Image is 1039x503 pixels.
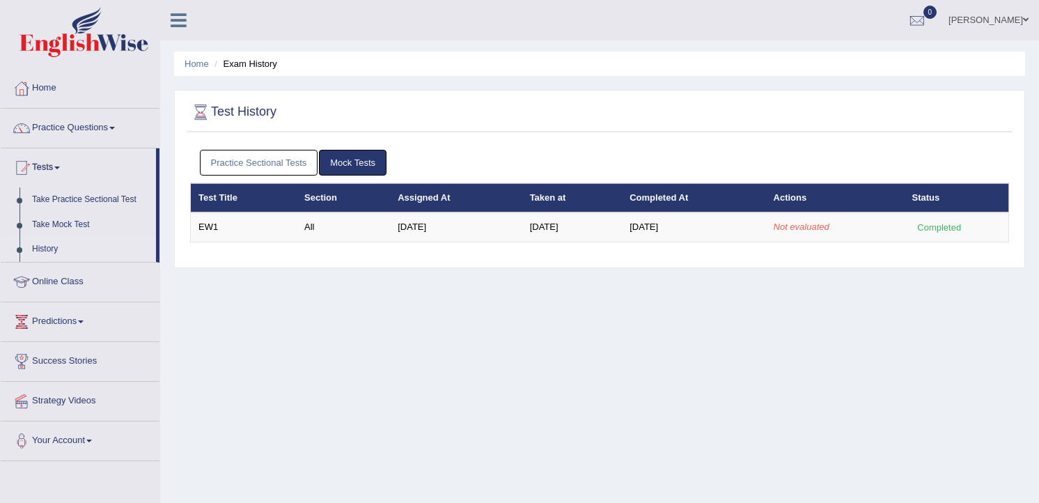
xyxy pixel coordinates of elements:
th: Test Title [191,183,297,212]
a: Take Practice Sectional Test [26,187,156,212]
h2: Test History [190,102,276,123]
td: [DATE] [522,212,623,242]
a: Practice Questions [1,109,159,144]
em: Not evaluated [774,222,829,232]
th: Section [297,183,390,212]
th: Status [905,183,1009,212]
a: Online Class [1,263,159,297]
a: Predictions [1,302,159,337]
a: Mock Tests [319,150,386,176]
td: All [297,212,390,242]
a: Success Stories [1,342,159,377]
li: Exam History [211,57,277,70]
a: Your Account [1,421,159,456]
a: Practice Sectional Tests [200,150,318,176]
th: Actions [766,183,905,212]
a: Tests [1,148,156,183]
a: Take Mock Test [26,212,156,238]
a: Home [1,69,159,104]
th: Assigned At [390,183,522,212]
td: [DATE] [622,212,765,242]
th: Taken at [522,183,623,212]
td: EW1 [191,212,297,242]
div: Completed [912,220,967,235]
a: History [26,237,156,262]
span: 0 [923,6,937,19]
a: Home [185,59,209,69]
a: Strategy Videos [1,382,159,417]
td: [DATE] [390,212,522,242]
th: Completed At [622,183,765,212]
